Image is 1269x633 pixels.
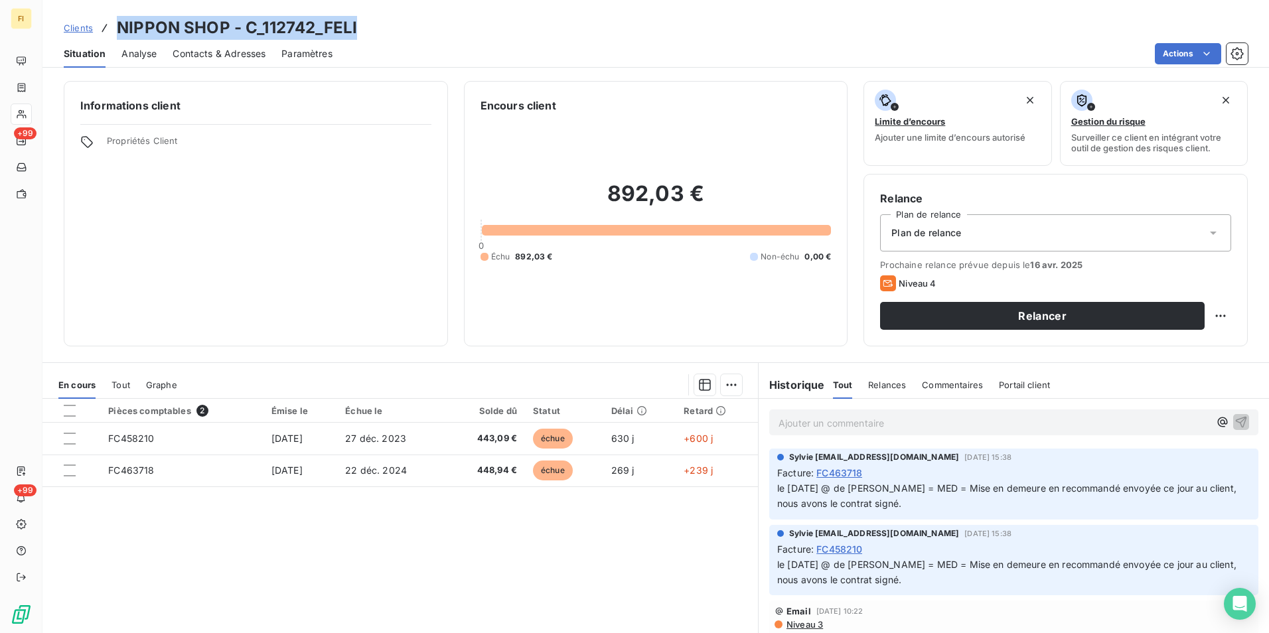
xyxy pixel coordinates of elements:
span: 27 déc. 2023 [345,433,406,444]
div: Retard [684,405,750,416]
span: [DATE] [271,433,303,444]
span: 443,09 € [455,432,517,445]
span: Situation [64,47,106,60]
button: Limite d’encoursAjouter une limite d’encours autorisé [863,81,1051,166]
button: Gestion du risqueSurveiller ce client en intégrant votre outil de gestion des risques client. [1060,81,1248,166]
span: FC463718 [816,466,862,480]
h6: Encours client [481,98,556,113]
span: 16 avr. 2025 [1030,259,1082,270]
span: Commentaires [922,380,983,390]
a: Clients [64,21,93,35]
span: 22 déc. 2024 [345,464,407,476]
span: Non-échu [761,251,799,263]
span: Propriétés Client [107,135,431,154]
span: échue [533,460,573,480]
div: Délai [611,405,668,416]
button: Relancer [880,302,1205,330]
span: Sylvie [EMAIL_ADDRESS][DOMAIN_NAME] [789,451,959,463]
div: Open Intercom Messenger [1224,588,1256,620]
div: Émise le [271,405,329,416]
span: +99 [14,484,37,496]
span: Paramètres [281,47,333,60]
span: Gestion du risque [1071,116,1146,127]
span: 0 [479,240,484,251]
span: Prochaine relance prévue depuis le [880,259,1231,270]
span: Plan de relance [891,226,961,240]
img: Logo LeanPay [11,604,32,625]
span: le [DATE] @ de [PERSON_NAME] = MED = Mise en demeure en recommandé envoyée ce jour au client, nou... [777,482,1239,509]
div: Pièces comptables [108,405,256,417]
span: Tout [833,380,853,390]
span: FC458210 [816,542,862,556]
div: Statut [533,405,595,416]
a: +99 [11,130,31,151]
span: Facture : [777,466,814,480]
span: le [DATE] @ de [PERSON_NAME] = MED = Mise en demeure en recommandé envoyée ce jour au client, nou... [777,559,1239,585]
span: Relances [868,380,906,390]
span: +600 j [684,433,713,444]
span: +99 [14,127,37,139]
span: FC463718 [108,464,154,476]
span: 0,00 € [804,251,831,263]
span: 630 j [611,433,634,444]
span: 2 [196,405,208,417]
h3: NIPPON SHOP - C_112742_FELI [117,16,357,40]
h6: Historique [759,377,825,393]
span: Ajouter une limite d’encours autorisé [875,132,1025,143]
span: +239 j [684,464,713,476]
span: Email [786,606,811,616]
span: 269 j [611,464,634,476]
span: En cours [58,380,96,390]
span: Portail client [999,380,1050,390]
span: 448,94 € [455,464,517,477]
span: Limite d’encours [875,116,945,127]
span: Niveau 4 [899,278,936,289]
h6: Informations client [80,98,431,113]
span: échue [533,429,573,449]
div: Solde dû [455,405,517,416]
span: Facture : [777,542,814,556]
h2: 892,03 € [481,180,832,220]
div: FI [11,8,32,29]
span: Tout [112,380,130,390]
span: Contacts & Adresses [173,47,265,60]
span: Analyse [121,47,157,60]
span: 892,03 € [515,251,552,263]
span: [DATE] 15:38 [964,529,1011,537]
span: [DATE] [271,464,303,476]
span: Niveau 3 [785,619,823,630]
span: FC458210 [108,433,154,444]
span: Échu [491,251,510,263]
div: Échue le [345,405,438,416]
span: Clients [64,23,93,33]
h6: Relance [880,190,1231,206]
span: Surveiller ce client en intégrant votre outil de gestion des risques client. [1071,132,1236,153]
span: [DATE] 10:22 [816,607,863,615]
span: [DATE] 15:38 [964,453,1011,461]
span: Sylvie [EMAIL_ADDRESS][DOMAIN_NAME] [789,527,959,539]
span: Graphe [146,380,177,390]
button: Actions [1155,43,1221,64]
